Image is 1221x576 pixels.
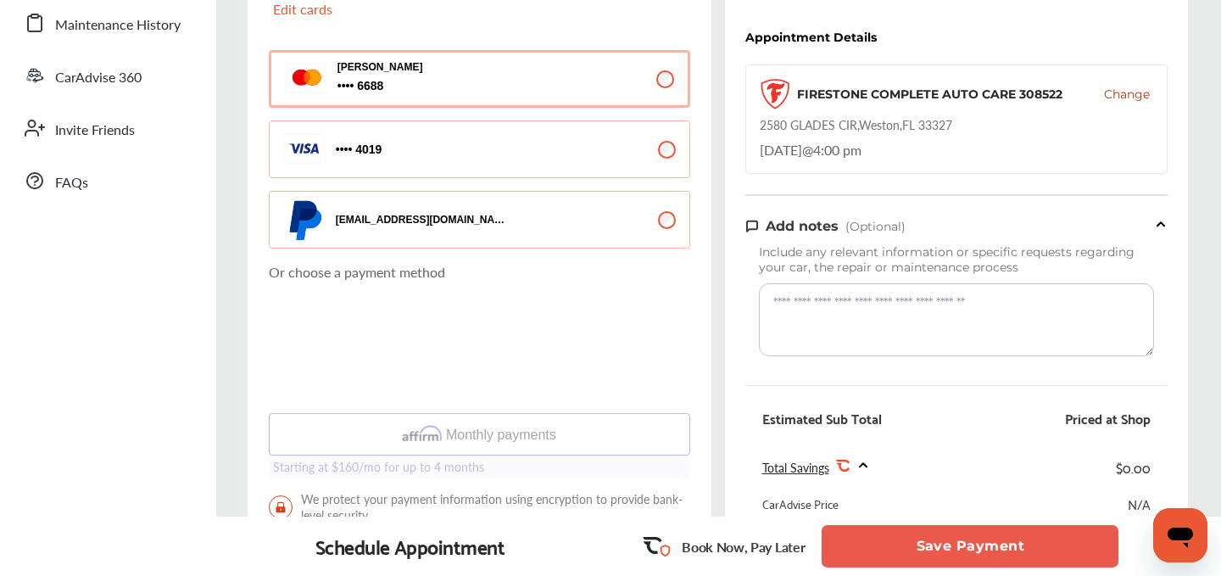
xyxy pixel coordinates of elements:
[845,219,906,234] span: (Optional)
[269,120,690,178] button: 4019 4019
[15,159,199,203] a: FAQs
[55,172,88,194] span: FAQs
[269,191,690,249] button: [EMAIL_ADDRESS][DOMAIN_NAME]
[822,525,1118,568] button: Save Payment
[1065,410,1151,427] div: Priced at Shop
[682,537,805,556] p: Book Now, Pay Later
[797,86,1062,103] div: FIRESTONE COMPLETE AUTO CARE 308522
[745,31,877,44] div: Appointment Details
[15,106,199,150] a: Invite Friends
[337,61,507,73] p: [PERSON_NAME]
[1104,86,1150,103] button: Change
[760,116,952,133] div: 2580 GLADES CIR , Weston , FL 33327
[1116,456,1151,478] div: $0.00
[762,410,882,427] div: Estimated Sub Total
[315,534,505,558] div: Schedule Appointment
[55,67,142,89] span: CarAdvise 360
[1153,508,1207,562] iframe: Button to launch messaging window
[336,214,505,226] p: [EMAIL_ADDRESS][DOMAIN_NAME]
[762,459,829,476] span: Total Savings
[760,140,802,159] span: [DATE]
[760,79,790,109] img: logo-firestone.png
[55,120,135,142] span: Invite Friends
[55,14,181,36] span: Maintenance History
[269,495,293,519] img: LockIcon.bb451512.svg
[336,142,353,158] p: 4019
[337,78,354,94] p: 6688
[269,50,690,108] button: [PERSON_NAME] 6688 6688
[337,78,507,94] span: 6688
[1128,495,1151,512] div: N/A
[759,244,1135,275] span: Include any relevant information or specific requests regarding your car, the repair or maintenan...
[745,219,759,233] img: note-icon.db9493fa.svg
[269,491,690,523] span: We protect your payment information using encryption to provide bank-level security.
[762,495,839,512] div: CarAdvise Price
[766,218,839,234] span: Add notes
[15,53,199,98] a: CarAdvise 360
[813,140,861,159] span: 4:00 pm
[15,1,199,45] a: Maintenance History
[336,142,382,158] span: 4019
[802,140,813,159] span: @
[269,262,690,282] p: Or choose a payment method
